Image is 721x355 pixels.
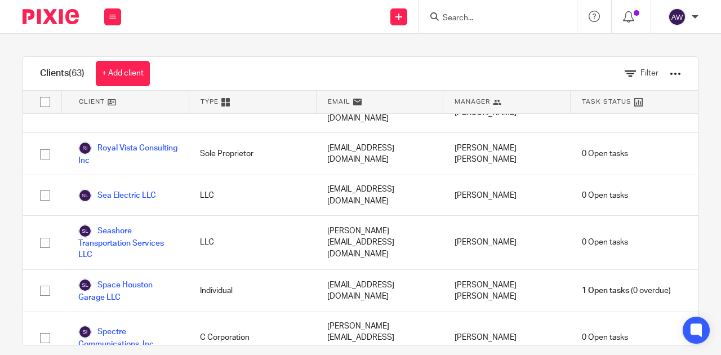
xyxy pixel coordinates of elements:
[78,224,177,261] a: Seashore Transportation Services LLC
[316,216,443,269] div: [PERSON_NAME][EMAIL_ADDRESS][DOMAIN_NAME]
[34,91,56,113] input: Select all
[23,9,79,24] img: Pixie
[78,189,92,202] img: svg%3E
[316,175,443,215] div: [EMAIL_ADDRESS][DOMAIN_NAME]
[582,190,628,201] span: 0 Open tasks
[189,175,316,215] div: LLC
[316,270,443,312] div: [EMAIL_ADDRESS][DOMAIN_NAME]
[640,69,658,77] span: Filter
[78,278,177,303] a: Space Houston Garage LLC
[96,61,150,86] a: + Add client
[78,224,92,238] img: svg%3E
[78,141,92,155] img: svg%3E
[443,270,571,312] div: [PERSON_NAME] [PERSON_NAME]
[78,325,92,339] img: svg%3E
[443,133,571,175] div: [PERSON_NAME] [PERSON_NAME]
[442,14,543,24] input: Search
[69,69,84,78] span: (63)
[582,237,628,248] span: 0 Open tasks
[582,97,631,106] span: Task Status
[328,97,350,106] span: Email
[78,325,177,350] a: Spectre Communications, Inc.
[78,141,177,166] a: Royal Vista Consulting Inc
[79,97,105,106] span: Client
[668,8,686,26] img: svg%3E
[189,216,316,269] div: LLC
[582,285,629,296] span: 1 Open tasks
[582,148,628,159] span: 0 Open tasks
[189,270,316,312] div: Individual
[40,68,84,79] h1: Clients
[78,278,92,292] img: svg%3E
[582,285,671,296] span: (0 overdue)
[443,175,571,215] div: [PERSON_NAME]
[582,332,628,343] span: 0 Open tasks
[455,97,490,106] span: Manager
[443,216,571,269] div: [PERSON_NAME]
[189,133,316,175] div: Sole Proprietor
[316,133,443,175] div: [EMAIL_ADDRESS][DOMAIN_NAME]
[78,189,156,202] a: Sea Electric LLC
[201,97,219,106] span: Type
